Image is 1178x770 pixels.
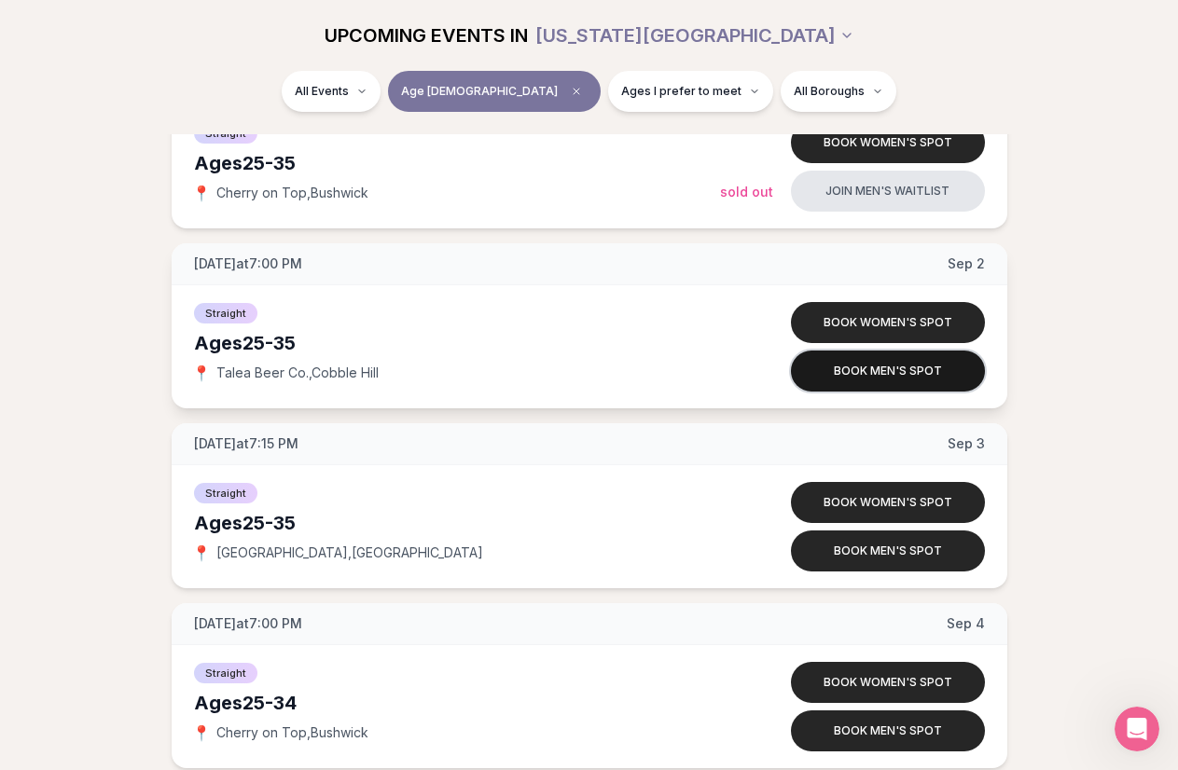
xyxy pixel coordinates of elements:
span: Clear age [565,80,588,103]
button: Book men's spot [791,530,985,571]
span: Sep 4 [947,614,985,633]
span: 📍 [194,545,209,560]
span: UPCOMING EVENTS IN [325,22,528,48]
span: Cherry on Top , Bushwick [216,184,368,202]
span: Straight [194,483,257,503]
span: [GEOGRAPHIC_DATA] , [GEOGRAPHIC_DATA] [216,543,483,562]
span: All Events [295,84,349,99]
span: Talea Beer Co. , Cobble Hill [216,364,379,382]
span: Sold Out [720,184,773,199]
button: All Events [282,71,381,112]
button: Book men's spot [791,710,985,751]
button: Book women's spot [791,482,985,523]
span: Cherry on Top , Bushwick [216,723,368,742]
span: Age [DEMOGRAPHIC_DATA] [401,84,558,99]
button: Book men's spot [791,351,985,392]
button: Book women's spot [791,662,985,703]
button: Join men's waitlist [791,171,985,212]
button: All Boroughs [781,71,896,112]
span: Sep 2 [948,254,985,273]
div: Ages 25-35 [194,510,720,536]
button: Book women's spot [791,302,985,343]
div: Ages 25-35 [194,150,720,176]
span: 📍 [194,186,209,200]
button: Age [DEMOGRAPHIC_DATA]Clear age [388,71,601,112]
iframe: Intercom live chat [1115,707,1159,751]
span: [DATE] at 7:00 PM [194,254,302,273]
div: Ages 25-34 [194,690,720,716]
button: [US_STATE][GEOGRAPHIC_DATA] [535,15,854,56]
span: Straight [194,303,257,323]
span: Ages I prefer to meet [621,84,741,99]
span: Sep 3 [948,434,985,453]
span: 📍 [194,725,209,740]
span: 📍 [194,365,209,380]
span: [DATE] at 7:00 PM [194,614,302,633]
button: Ages I prefer to meet [608,71,773,112]
span: Straight [194,663,257,683]
div: Ages 25-35 [194,330,720,356]
button: Book women's spot [791,122,985,163]
span: All Boroughs [794,84,865,99]
span: [DATE] at 7:15 PM [194,434,298,453]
